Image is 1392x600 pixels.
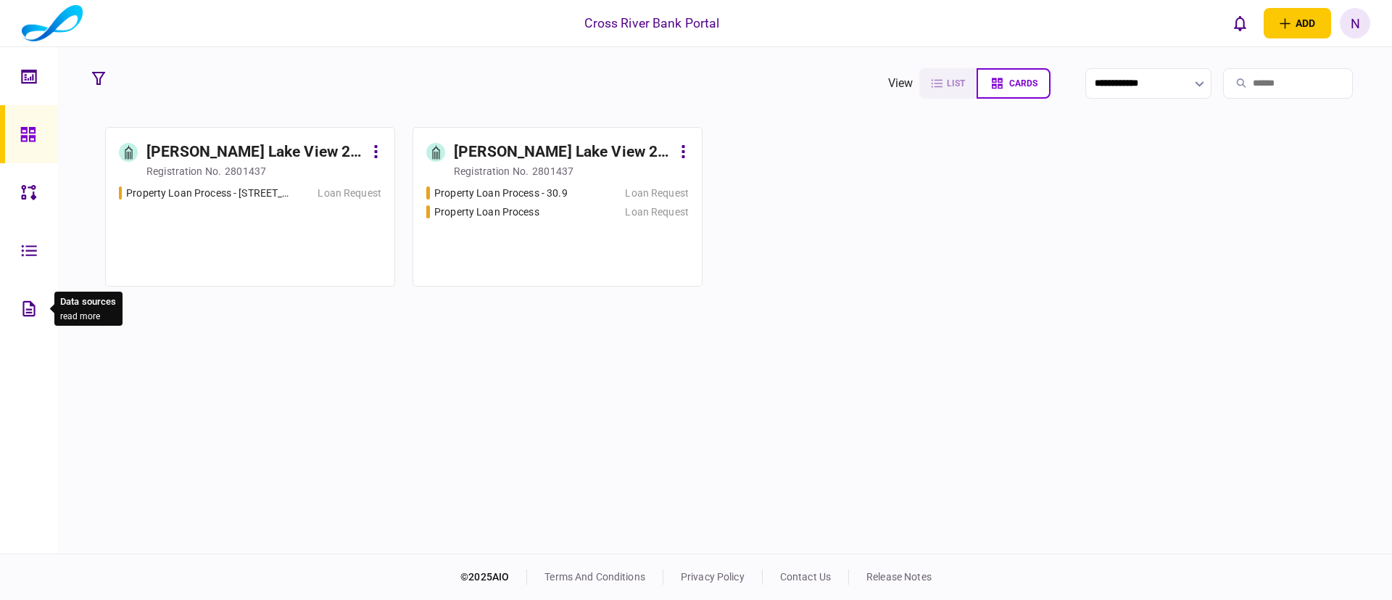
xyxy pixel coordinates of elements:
[225,164,266,178] div: 2801437
[60,311,100,321] button: read more
[1340,8,1370,38] button: N
[1225,8,1255,38] button: open notifications list
[584,14,719,33] div: Cross River Bank Portal
[460,570,527,585] div: © 2025 AIO
[126,186,295,201] div: Property Loan Process - 1235 Main Street
[532,164,573,178] div: 2801437
[434,186,568,201] div: Property Loan Process - 30.9
[888,75,913,92] div: view
[146,164,221,178] div: registration no.
[434,205,539,220] div: Property Loan Process
[413,127,703,287] a: [PERSON_NAME] Lake View 2 LLCregistration no.2801437Property Loan Process - 30.9Loan RequestPrope...
[1009,78,1037,89] span: cards
[681,571,745,583] a: privacy policy
[22,5,83,41] img: client company logo
[454,141,672,164] div: [PERSON_NAME] Lake View 2 LLC
[866,571,932,583] a: release notes
[947,78,965,89] span: list
[454,164,529,178] div: registration no.
[977,68,1051,99] button: cards
[318,186,381,201] div: Loan Request
[60,295,117,309] div: Data sources
[780,571,831,583] a: contact us
[919,68,977,99] button: list
[625,186,689,201] div: Loan Request
[625,205,689,220] div: Loan Request
[105,127,395,287] a: [PERSON_NAME] Lake View 2 LLLCregistration no.2801437Property Loan Process - 1235 Main StreetLoan...
[146,141,365,164] div: [PERSON_NAME] Lake View 2 LLLC
[1264,8,1331,38] button: open adding identity options
[544,571,645,583] a: terms and conditions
